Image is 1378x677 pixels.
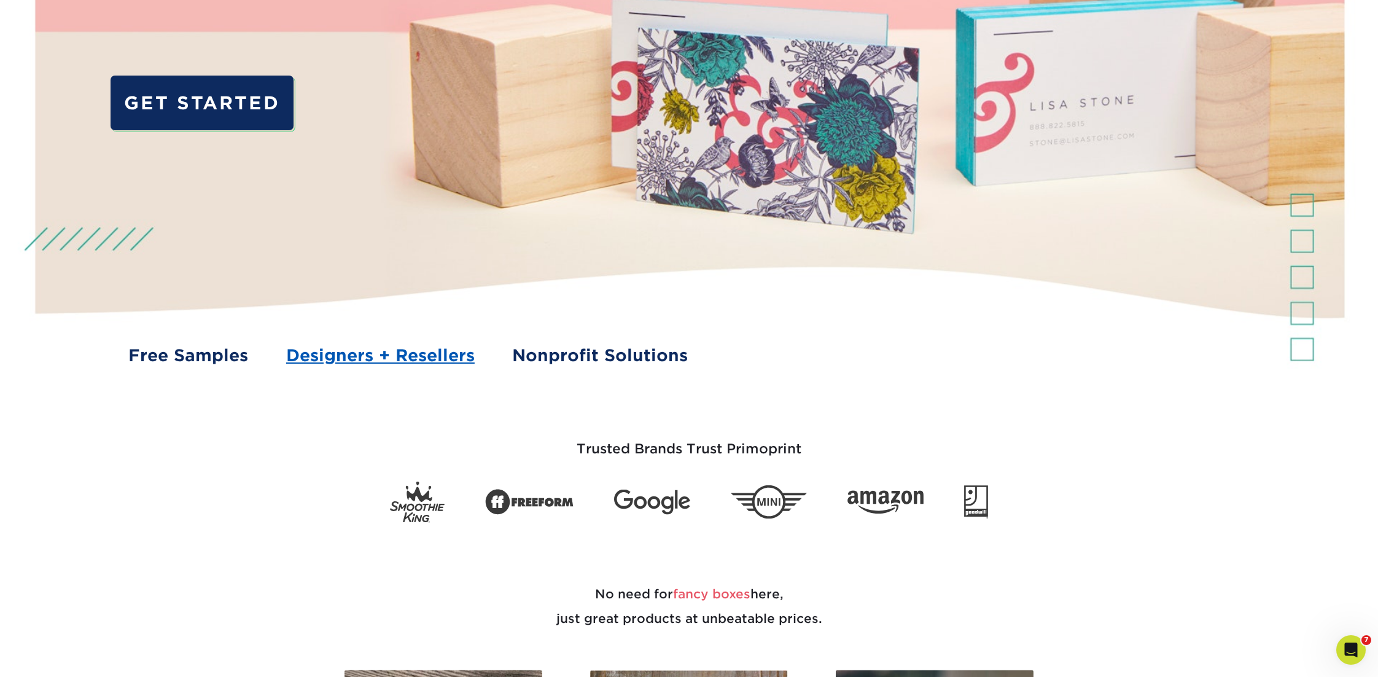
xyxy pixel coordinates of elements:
[614,490,690,515] img: Google
[111,76,294,130] a: GET STARTED
[512,343,688,367] a: Nonprofit Solutions
[390,482,445,523] img: Smoothie King
[128,343,248,367] a: Free Samples
[485,483,574,522] img: Freeform
[847,491,924,514] img: Amazon
[1336,635,1366,665] iframe: Intercom live chat
[673,587,750,601] span: fancy boxes
[964,485,988,519] img: Goodwill
[330,412,1048,472] h3: Trusted Brands Trust Primoprint
[1361,635,1371,645] span: 7
[286,343,475,367] a: Designers + Resellers
[731,485,807,519] img: Mini
[330,552,1048,660] h2: No need for here, just great products at unbeatable prices.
